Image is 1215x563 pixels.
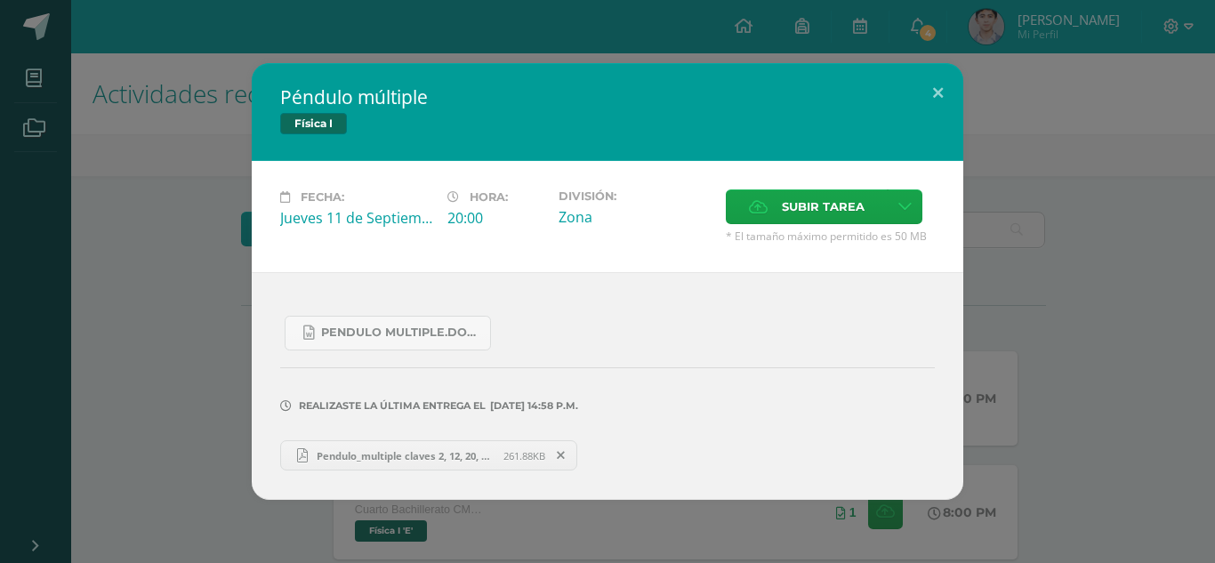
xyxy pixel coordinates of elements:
[308,449,503,462] span: Pendulo_multiple claves 2, 12, 20, 29 IVE.pdf
[913,63,963,124] button: Close (Esc)
[280,84,935,109] h2: Péndulo múltiple
[447,208,544,228] div: 20:00
[486,406,578,406] span: [DATE] 14:58 p.m.
[726,229,935,244] span: * El tamaño máximo permitido es 50 MB
[546,446,576,465] span: Remover entrega
[503,449,545,462] span: 261.88KB
[559,207,712,227] div: Zona
[280,208,433,228] div: Jueves 11 de Septiembre
[280,113,347,134] span: Física I
[280,440,577,471] a: Pendulo_multiple claves 2, 12, 20, 29 IVE.pdf 261.88KB
[559,189,712,203] label: División:
[285,316,491,350] a: Pendulo multiple.docx
[782,190,865,223] span: Subir tarea
[321,326,481,340] span: Pendulo multiple.docx
[301,190,344,204] span: Fecha:
[470,190,508,204] span: Hora:
[299,399,486,412] span: Realizaste la última entrega el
